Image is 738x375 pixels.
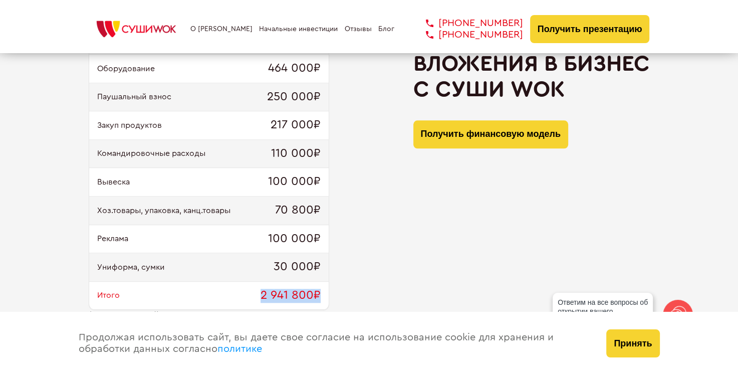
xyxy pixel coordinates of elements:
span: Итого [97,291,120,300]
a: О [PERSON_NAME] [190,25,253,33]
span: 2 941 800₽ [261,289,321,303]
img: СУШИWOK [89,18,184,40]
a: Отзывы [345,25,372,33]
div: Ответим на все вопросы об открытии вашего [PERSON_NAME]! [553,293,653,330]
button: Принять [606,329,659,357]
h2: Первоначальные вложения в бизнес с Суши Wok [413,26,650,102]
button: Получить финансовую модель [413,120,568,148]
span: Вывеска [97,177,130,186]
a: политике [217,344,262,354]
span: 100 000₽ [268,175,321,189]
div: Усредненный расчет. Цены могут отличаться [89,310,329,322]
span: Оборудование [97,64,155,73]
span: 30 000₽ [274,260,321,274]
span: 100 000₽ [268,232,321,246]
span: 464 000₽ [268,62,321,76]
a: [PHONE_NUMBER] [411,18,523,29]
span: 250 000₽ [267,90,321,104]
span: 70 800₽ [275,204,321,218]
span: Хоз.товары, упаковка, канц.товары [97,206,230,215]
button: Получить презентацию [530,15,650,43]
span: Командировочные расходы [97,149,205,158]
span: Паушальный взнос [97,92,171,101]
span: 217 000₽ [271,118,321,132]
a: Блог [378,25,394,33]
span: Реклама [97,234,128,243]
span: Закуп продуктов [97,121,162,130]
span: Униформа, сумки [97,263,165,272]
a: Начальные инвестиции [259,25,338,33]
span: 110 000₽ [271,147,321,161]
a: [PHONE_NUMBER] [411,29,523,41]
div: Продолжая использовать сайт, вы даете свое согласие на использование cookie для хранения и обрабо... [69,312,597,375]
